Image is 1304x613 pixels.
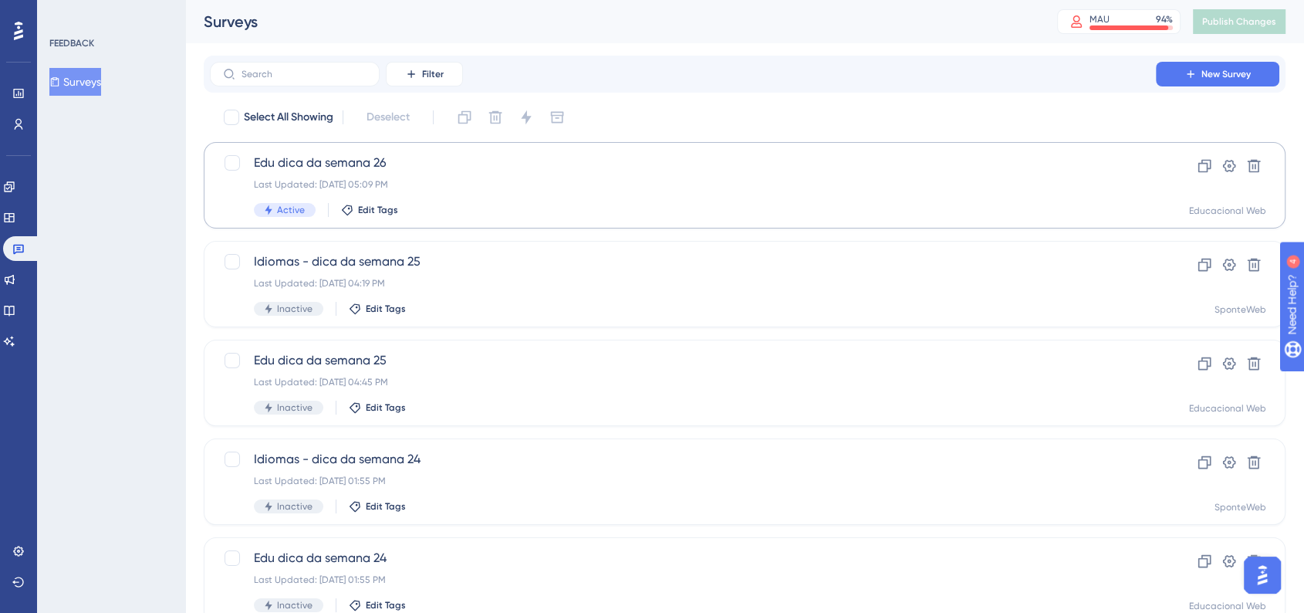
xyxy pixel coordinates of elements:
[1193,9,1285,34] button: Publish Changes
[1239,552,1285,598] iframe: UserGuiding AI Assistant Launcher
[254,450,1112,469] span: Idiomas - dica da semana 24
[36,4,96,22] span: Need Help?
[366,303,406,315] span: Edit Tags
[366,500,406,513] span: Edit Tags
[277,303,312,315] span: Inactive
[1156,13,1173,25] div: 94 %
[349,500,406,513] button: Edit Tags
[422,68,444,80] span: Filter
[349,599,406,611] button: Edit Tags
[254,475,1112,487] div: Last Updated: [DATE] 01:55 PM
[277,401,312,414] span: Inactive
[244,108,333,127] span: Select All Showing
[254,376,1112,388] div: Last Updated: [DATE] 04:45 PM
[386,62,463,86] button: Filter
[1214,501,1266,513] div: SponteWeb
[277,599,312,611] span: Inactive
[358,204,398,216] span: Edit Tags
[49,37,94,49] div: FEEDBACK
[277,204,305,216] span: Active
[353,103,424,131] button: Deselect
[349,303,406,315] button: Edit Tags
[1189,600,1266,612] div: Educacional Web
[341,204,398,216] button: Edit Tags
[254,277,1112,290] div: Last Updated: [DATE] 04:19 PM
[254,574,1112,586] div: Last Updated: [DATE] 01:55 PM
[367,108,410,127] span: Deselect
[1189,402,1266,415] div: Educacional Web
[349,401,406,414] button: Edit Tags
[1189,205,1266,217] div: Educacional Web
[1201,68,1251,80] span: New Survey
[254,178,1112,191] div: Last Updated: [DATE] 05:09 PM
[1202,15,1276,28] span: Publish Changes
[254,351,1112,370] span: Edu dica da semana 25
[1089,13,1110,25] div: MAU
[254,252,1112,271] span: Idiomas - dica da semana 25
[1156,62,1279,86] button: New Survey
[254,549,1112,567] span: Edu dica da semana 24
[366,401,406,414] span: Edit Tags
[277,500,312,513] span: Inactive
[204,11,1019,32] div: Surveys
[254,154,1112,172] span: Edu dica da semana 26
[107,8,112,20] div: 4
[49,68,101,96] button: Surveys
[242,69,367,80] input: Search
[366,599,406,611] span: Edit Tags
[1214,303,1266,316] div: SponteWeb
